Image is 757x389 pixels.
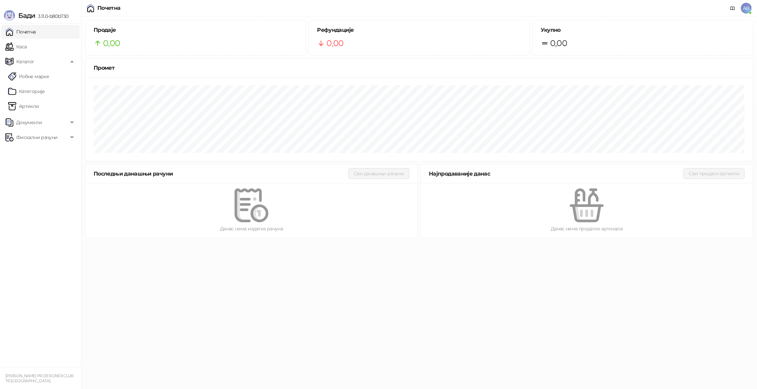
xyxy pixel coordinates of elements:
[550,37,567,50] span: 0,00
[741,3,752,14] span: AB
[5,373,74,383] small: [PERSON_NAME] PR DESIGNER CLUB TR [GEOGRAPHIC_DATA]
[94,169,348,178] div: Последњи данашњи рачуни
[5,40,27,53] a: Каса
[4,10,15,21] img: Logo
[326,37,343,50] span: 0,00
[97,5,121,11] div: Почетна
[8,70,49,83] a: Робне марке
[94,26,297,34] h5: Продаје
[541,26,744,34] h5: Укупно
[429,169,683,178] div: Најпродаваније данас
[35,13,68,19] span: 3.11.0-b80b730
[432,225,742,232] div: Данас нема продатих артикала
[317,26,521,34] h5: Рефундације
[18,12,35,20] span: Бади
[8,85,45,98] a: Категорије
[8,99,39,113] a: ArtikliАртикли
[96,225,407,232] div: Данас нема издатих рачуна
[16,116,42,129] span: Документи
[94,64,744,72] div: Промет
[16,131,57,144] span: Фискални рачуни
[683,168,744,179] button: Сви продати артикли
[5,25,36,39] a: Почетна
[348,168,409,179] button: Сви данашњи рачуни
[727,3,738,14] a: Документација
[103,37,120,50] span: 0,00
[16,55,34,68] span: Каталог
